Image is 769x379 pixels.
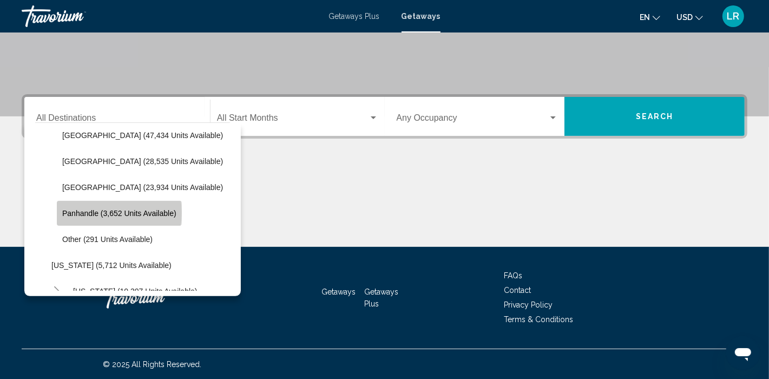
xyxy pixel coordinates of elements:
[329,12,380,21] a: Getaways Plus
[62,131,223,140] span: [GEOGRAPHIC_DATA] (47,434 units available)
[62,235,153,244] span: Other (291 units available)
[676,9,703,25] button: Change currency
[504,300,553,309] a: Privacy Policy
[640,9,660,25] button: Change language
[62,183,223,192] span: [GEOGRAPHIC_DATA] (23,934 units available)
[57,201,182,226] button: Panhandle (3,652 units available)
[676,13,693,22] span: USD
[322,287,356,296] a: Getaways
[504,271,522,280] a: FAQs
[564,97,745,136] button: Search
[504,315,573,324] a: Terms & Conditions
[62,209,176,218] span: Panhandle (3,652 units available)
[364,287,398,308] a: Getaways Plus
[640,13,650,22] span: en
[51,261,172,270] span: [US_STATE] (5,712 units available)
[73,287,198,296] span: [US_STATE] (10,307 units available)
[46,280,68,302] button: Toggle Hawaii (10,307 units available)
[727,11,740,22] span: LR
[62,157,223,166] span: [GEOGRAPHIC_DATA] (28,535 units available)
[22,5,318,27] a: Travorium
[402,12,441,21] a: Getaways
[504,286,531,295] a: Contact
[24,97,745,136] div: Search widget
[719,5,747,28] button: User Menu
[636,113,674,121] span: Search
[57,175,228,200] button: [GEOGRAPHIC_DATA] (23,934 units available)
[57,149,228,174] button: [GEOGRAPHIC_DATA] (28,535 units available)
[103,360,201,369] span: © 2025 All Rights Reserved.
[57,227,158,252] button: Other (291 units available)
[68,279,203,304] button: [US_STATE] (10,307 units available)
[46,253,177,278] button: [US_STATE] (5,712 units available)
[103,282,211,314] a: Travorium
[57,123,228,148] button: [GEOGRAPHIC_DATA] (47,434 units available)
[726,336,760,370] iframe: Button to launch messaging window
